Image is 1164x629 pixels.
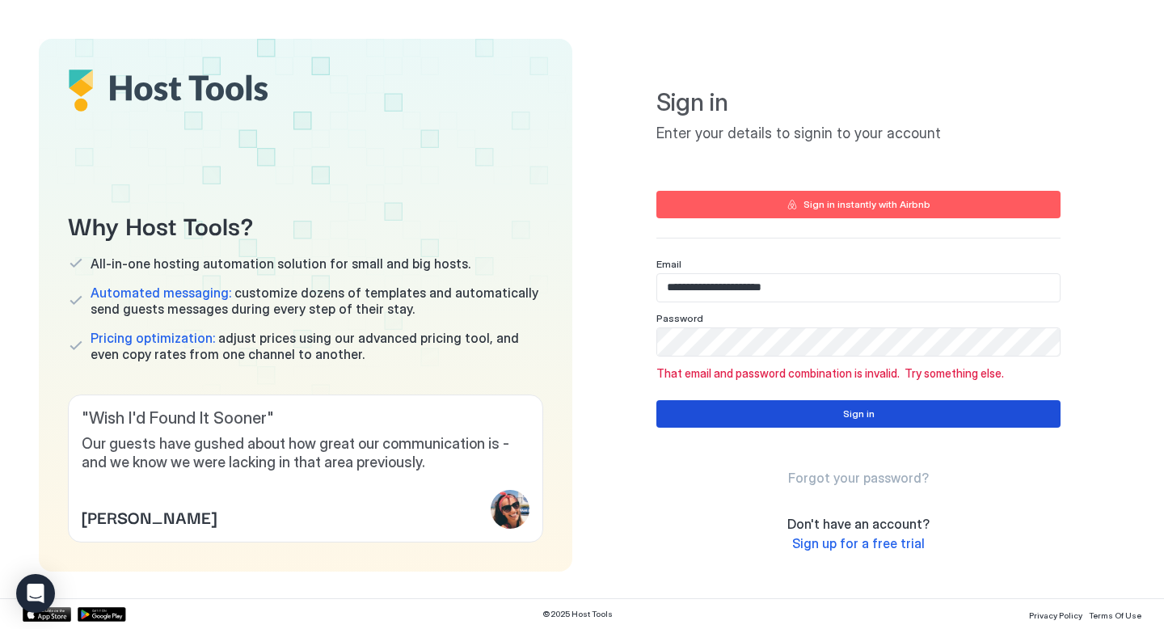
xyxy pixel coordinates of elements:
[91,330,543,362] span: adjust prices using our advanced pricing tool, and even copy rates from one channel to another.
[1089,606,1141,623] a: Terms Of Use
[787,516,930,532] span: Don't have an account?
[542,609,613,619] span: © 2025 Host Tools
[656,312,703,324] span: Password
[843,407,875,421] div: Sign in
[82,435,529,471] span: Our guests have gushed about how great our communication is - and we know we were lacking in that...
[1089,610,1141,620] span: Terms Of Use
[792,535,925,552] a: Sign up for a free trial
[1029,606,1082,623] a: Privacy Policy
[803,197,930,212] div: Sign in instantly with Airbnb
[656,87,1061,118] span: Sign in
[91,330,215,346] span: Pricing optimization:
[91,285,543,317] span: customize dozens of templates and automatically send guests messages during every step of their s...
[78,607,126,622] a: Google Play Store
[792,535,925,551] span: Sign up for a free trial
[91,255,470,272] span: All-in-one hosting automation solution for small and big hosts.
[657,274,1060,302] input: Input Field
[491,490,529,529] div: profile
[656,400,1061,428] button: Sign in
[656,258,681,270] span: Email
[788,470,929,486] span: Forgot your password?
[656,125,1061,143] span: Enter your details to signin to your account
[657,328,1060,356] input: Input Field
[68,206,543,243] span: Why Host Tools?
[91,285,231,301] span: Automated messaging:
[82,408,529,428] span: " Wish I'd Found It Sooner "
[656,191,1061,218] button: Sign in instantly with Airbnb
[1029,610,1082,620] span: Privacy Policy
[788,470,929,487] a: Forgot your password?
[16,574,55,613] div: Open Intercom Messenger
[656,366,1061,381] span: That email and password combination is invalid. Try something else.
[82,504,217,529] span: [PERSON_NAME]
[23,607,71,622] a: App Store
